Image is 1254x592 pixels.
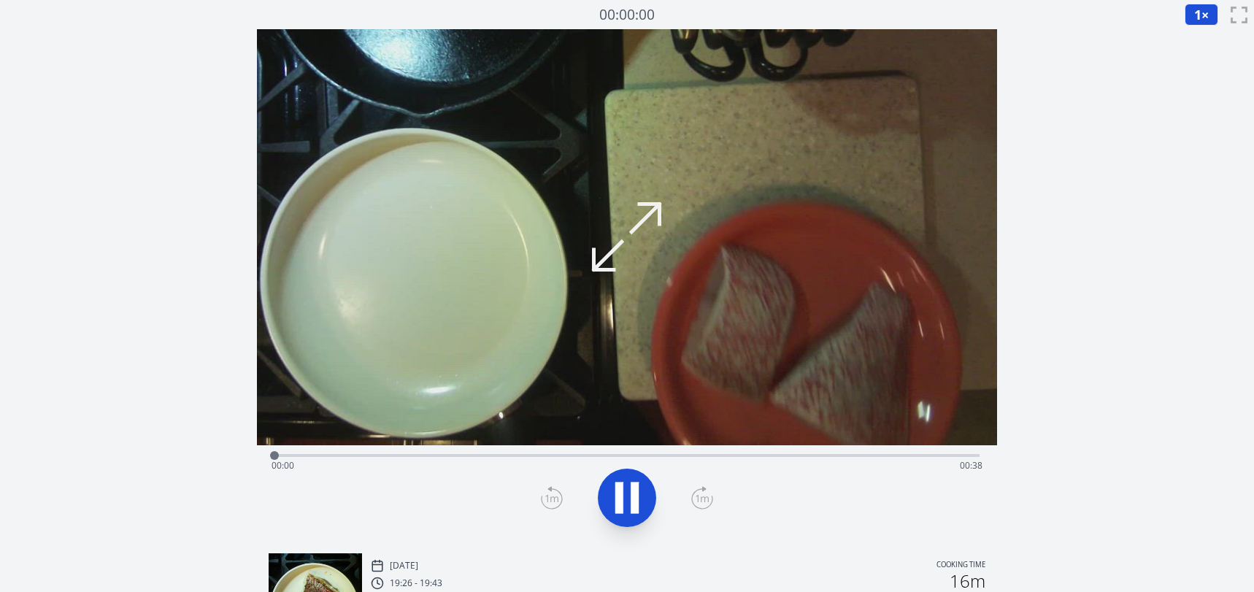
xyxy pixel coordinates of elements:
[599,4,655,26] a: 00:00:00
[390,560,418,572] p: [DATE]
[1185,4,1218,26] button: 1×
[1194,6,1201,23] span: 1
[950,572,985,590] h2: 16m
[936,559,985,572] p: Cooking time
[960,459,982,472] span: 00:38
[390,577,442,589] p: 19:26 - 19:43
